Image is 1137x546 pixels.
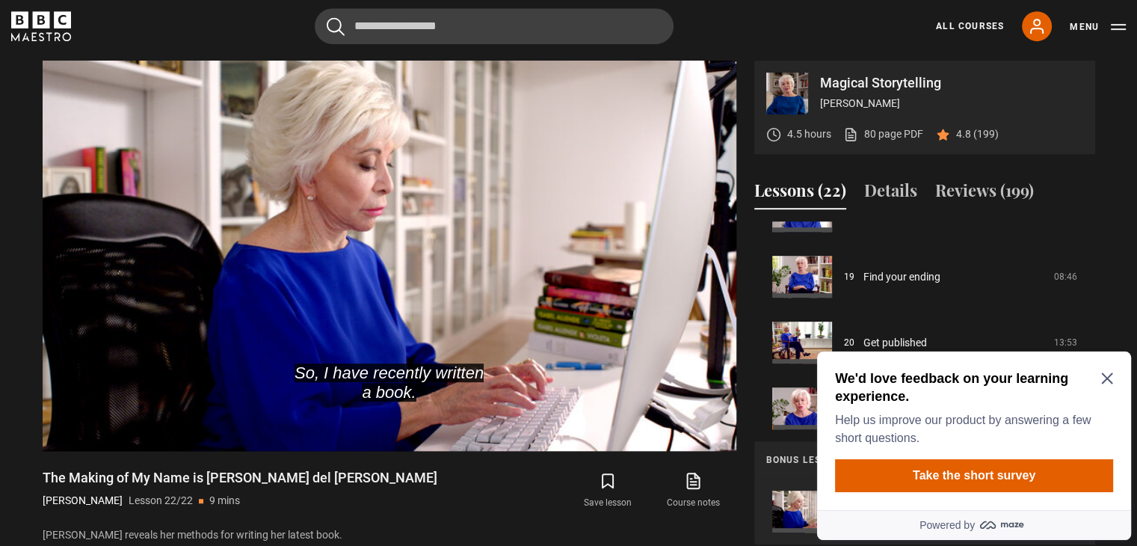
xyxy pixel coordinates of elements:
a: 80 page PDF [843,126,923,142]
svg: BBC Maestro [11,11,71,41]
button: Save lesson [565,469,650,512]
input: Search [315,8,674,44]
p: 9 mins [209,493,240,509]
p: [PERSON_NAME] [820,96,1083,111]
video-js: Video Player [43,61,736,451]
button: Toggle navigation [1070,19,1126,34]
a: Course notes [650,469,736,512]
h1: The Making of My Name is [PERSON_NAME] del [PERSON_NAME] [43,469,437,487]
a: Get published [863,335,927,351]
a: Find your ending [863,269,940,285]
button: Details [864,178,917,209]
button: Reviews (199) [935,178,1034,209]
a: Powered by maze [6,165,320,194]
button: Submit the search query [327,17,345,36]
p: Help us improve our product by answering a few short questions. [24,66,296,102]
p: 4.5 hours [787,126,831,142]
a: All Courses [936,19,1004,33]
button: Take the short survey [24,114,302,147]
button: Close Maze Prompt [290,27,302,39]
p: 4.8 (199) [956,126,999,142]
div: Optional study invitation [6,6,320,194]
p: Lesson 22/22 [129,493,193,509]
h2: We'd love feedback on your learning experience. [24,24,296,60]
p: [PERSON_NAME] [43,493,123,509]
p: [PERSON_NAME] reveals her methods for writing her latest book. [43,527,736,543]
button: Lessons (22) [754,178,846,209]
p: Bonus lesson [766,453,1083,467]
p: Magical Storytelling [820,76,1083,90]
